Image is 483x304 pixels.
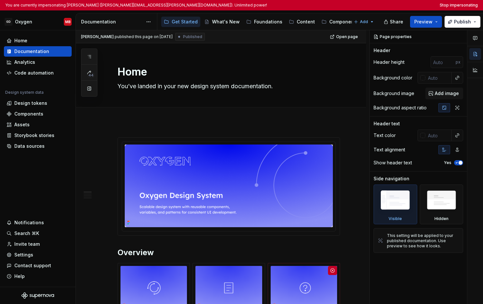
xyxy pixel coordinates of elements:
[4,35,72,46] a: Home
[425,130,452,141] input: Auto
[420,185,463,224] div: Hidden
[14,241,40,247] div: Invite team
[161,17,200,27] a: Get Started
[172,19,198,25] div: Get Started
[116,81,339,91] textarea: You’ve landed in your new design system documentation.
[387,233,459,249] div: This setting will be applied to your published documentation. Use preview to see how it looks.
[4,119,72,130] a: Assets
[244,17,285,27] a: Foundations
[14,48,49,55] div: Documentation
[115,34,173,39] div: published this page on [DATE]
[374,120,400,127] div: Header text
[118,247,340,258] h2: Overview
[4,239,72,249] a: Invite team
[435,90,459,97] span: Add image
[374,146,405,153] div: Text alignment
[374,159,412,166] div: Show header text
[336,34,358,39] span: Open page
[4,98,72,108] a: Design tokens
[389,216,402,221] div: Visible
[14,37,27,44] div: Home
[374,75,412,81] div: Background color
[380,16,407,28] button: Share
[14,70,54,76] div: Code automation
[425,72,452,84] input: Auto
[14,230,39,237] div: Search ⌘K
[414,19,433,25] span: Preview
[81,19,143,25] div: Documentation
[81,34,114,39] span: [PERSON_NAME]
[360,19,368,24] span: Add
[14,59,35,65] div: Analytics
[329,19,358,25] div: Components
[374,59,405,65] div: Header height
[1,15,74,29] button: GDOxygenMB
[374,104,427,111] div: Background aspect ratio
[254,19,282,25] div: Foundations
[14,219,44,226] div: Notifications
[286,17,318,27] a: Content
[4,130,72,141] a: Storybook stories
[5,18,12,26] div: GD
[4,250,72,260] a: Settings
[15,19,32,25] div: Oxygen
[4,68,72,78] a: Code automation
[14,121,30,128] div: Assets
[4,228,72,239] button: Search ⌘K
[183,34,202,39] span: Published
[374,185,417,224] div: Visible
[161,15,350,28] div: Page tree
[4,271,72,282] button: Help
[5,90,44,95] div: Design system data
[4,109,72,119] a: Components
[431,56,456,68] input: Auto
[14,143,45,149] div: Data sources
[4,46,72,57] a: Documentation
[116,64,339,80] textarea: Home
[445,16,480,28] button: Publish
[87,73,94,78] span: 44
[425,88,463,99] button: Add image
[14,100,47,106] div: Design tokens
[14,132,54,139] div: Storybook stories
[444,160,451,165] label: Yes
[374,47,390,54] div: Header
[212,19,240,25] div: What's New
[454,19,471,25] span: Publish
[4,141,72,151] a: Data sources
[456,60,461,65] p: px
[297,19,315,25] div: Content
[14,262,51,269] div: Contact support
[390,19,403,25] span: Share
[5,3,267,8] p: You are currently impersonating [PERSON_NAME] ([PERSON_NAME][EMAIL_ADDRESS][PERSON_NAME][DOMAIN_N...
[4,260,72,271] button: Contact support
[374,132,396,139] div: Text color
[374,175,409,182] div: Side navigation
[14,252,33,258] div: Settings
[434,216,448,221] div: Hidden
[14,273,25,280] div: Help
[410,16,442,28] button: Preview
[374,90,414,97] div: Background image
[4,217,72,228] button: Notifications
[352,17,376,26] button: Add
[440,3,478,8] button: Stop impersonating
[202,17,242,27] a: What's New
[328,32,361,41] a: Open page
[14,111,43,117] div: Components
[4,57,72,67] a: Analytics
[319,17,361,27] a: Components
[65,19,71,24] div: MB
[21,292,54,299] svg: Supernova Logo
